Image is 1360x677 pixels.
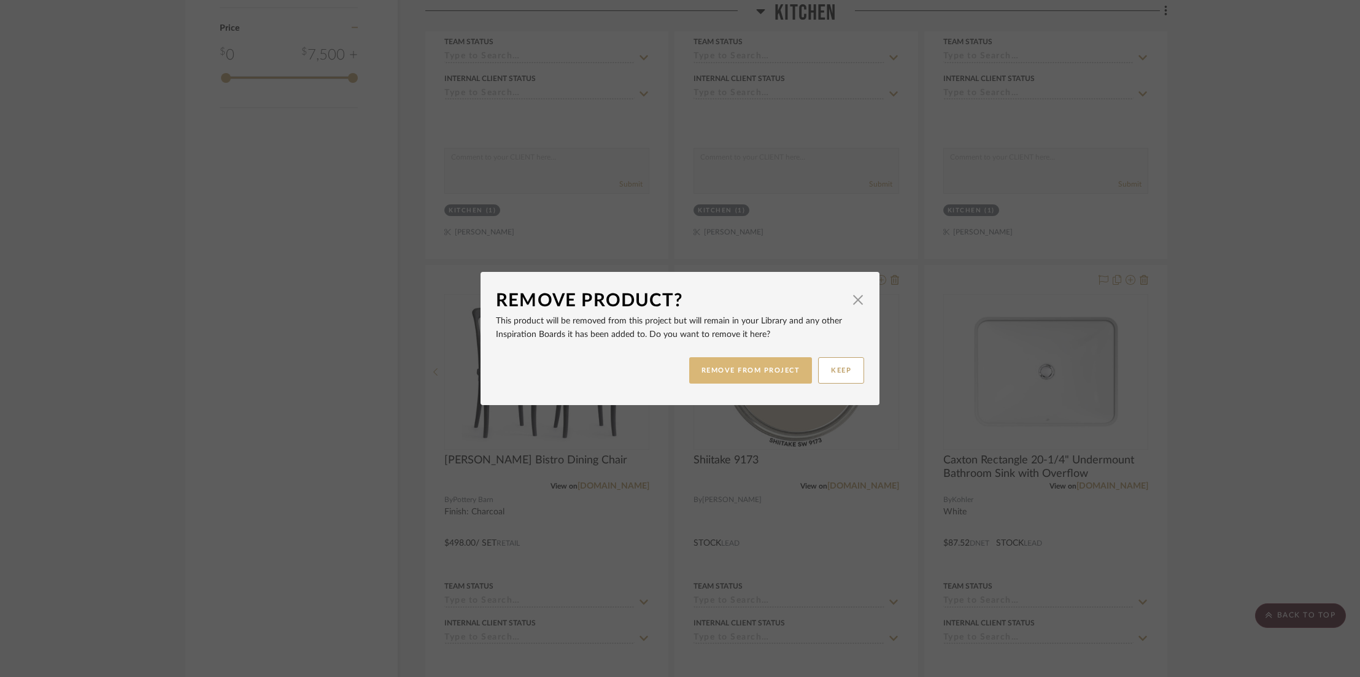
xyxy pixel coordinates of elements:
[818,357,864,384] button: KEEP
[496,314,864,341] p: This product will be removed from this project but will remain in your Library and any other Insp...
[846,287,870,312] button: Close
[496,287,864,314] dialog-header: Remove Product?
[689,357,813,384] button: REMOVE FROM PROJECT
[496,287,846,314] div: Remove Product?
